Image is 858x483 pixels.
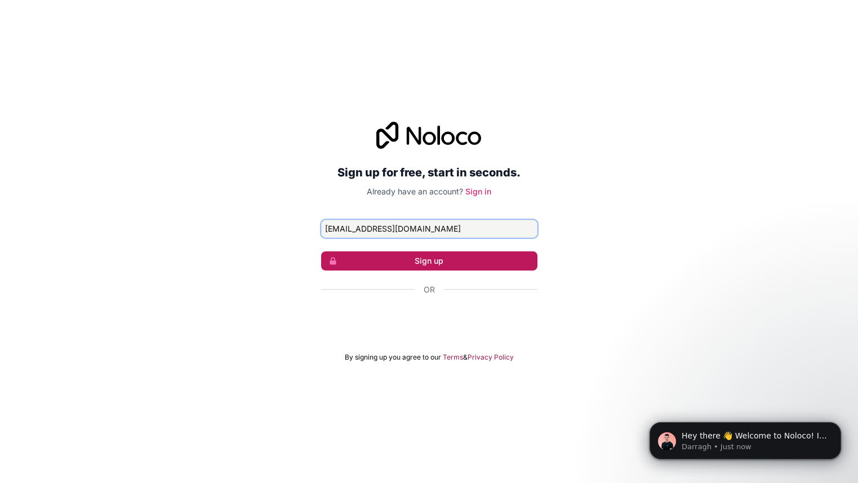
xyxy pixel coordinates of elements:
input: Email address [321,220,537,238]
span: Already have an account? [367,187,463,196]
h2: Sign up for free, start in seconds. [321,162,537,183]
iframe: Кнопка "Войти с аккаунтом Google" [315,308,543,333]
span: Or [424,284,435,295]
span: & [463,353,468,362]
a: Privacy Policy [468,353,514,362]
button: Sign up [321,251,537,271]
a: Terms [443,353,463,362]
a: Sign in [465,187,491,196]
iframe: Intercom notifications message [633,398,858,477]
span: By signing up you agree to our [345,353,441,362]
